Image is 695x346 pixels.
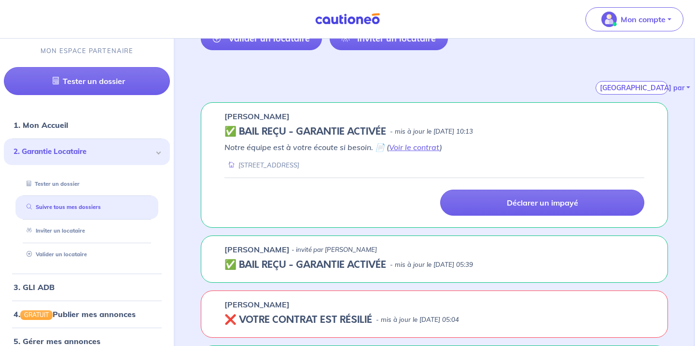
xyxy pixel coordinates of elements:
a: 3. GLI ADB [14,282,55,292]
img: Cautioneo [311,13,384,25]
a: 4.GRATUITPublier mes annonces [14,309,136,319]
h5: ✅ BAIL REÇU - GARANTIE ACTIVÉE [224,259,386,271]
span: 2. Garantie Locataire [14,146,153,157]
a: 5. Gérer mes annonces [14,336,100,346]
div: Inviter un locataire [15,223,158,239]
div: [STREET_ADDRESS] [224,161,299,170]
p: [PERSON_NAME] [224,111,290,122]
p: [PERSON_NAME] [224,299,290,310]
div: Valider un locataire [15,247,158,263]
div: Tester un dossier [15,176,158,192]
em: Notre équipe est à votre écoute si besoin. 📄 ( ) [224,142,442,152]
p: - mis à jour le [DATE] 05:39 [390,260,473,270]
button: [GEOGRAPHIC_DATA] par [596,81,668,95]
a: Déclarer un impayé [440,190,644,216]
p: [PERSON_NAME] [224,244,290,255]
h5: ✅ BAIL REÇU - GARANTIE ACTIVÉE [224,126,386,138]
div: 2. Garantie Locataire [4,138,170,165]
a: 1. Mon Accueil [14,120,68,130]
div: state: REVOKED, Context: NOT-LESSOR, [224,314,644,326]
a: Valider un locataire [201,27,322,50]
a: Tester un dossier [23,180,80,187]
button: illu_account_valid_menu.svgMon compte [585,7,683,31]
a: Suivre tous mes dossiers [23,204,101,210]
div: Suivre tous mes dossiers [15,199,158,215]
a: Voir le contrat [389,142,440,152]
p: MON ESPACE PARTENAIRE [41,46,134,55]
a: Inviter un locataire [23,227,85,234]
p: - mis à jour le [DATE] 05:04 [376,315,459,325]
p: Déclarer un impayé [507,198,578,208]
div: state: CONTRACT-VALIDATED, Context: NOT-LESSOR, [224,259,644,271]
a: Tester un dossier [4,67,170,95]
p: - invité par [PERSON_NAME] [292,245,377,255]
div: 3. GLI ADB [4,277,170,297]
div: state: CONTRACT-VALIDATED, Context: ,IS-GL-CAUTION [224,126,644,138]
p: Mon compte [621,14,666,25]
a: Valider un locataire [23,251,87,258]
p: - mis à jour le [DATE] 10:13 [390,127,473,137]
h5: ❌ VOTRE CONTRAT EST RÉSILIÉ [224,314,372,326]
a: Inviter un locataire [330,27,448,50]
img: illu_account_valid_menu.svg [601,12,617,27]
div: 1. Mon Accueil [4,115,170,135]
div: 4.GRATUITPublier mes annonces [4,304,170,324]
